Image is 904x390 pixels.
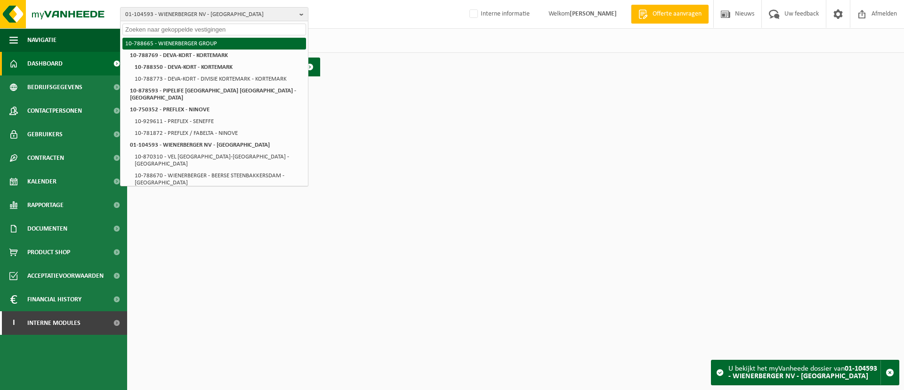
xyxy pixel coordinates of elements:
[27,146,64,170] span: Contracten
[135,64,233,70] strong: 10-788350 - DEVA-KORT - KORTEMARK
[468,7,530,21] label: Interne informatie
[120,7,308,21] button: 01-104593 - WIENERBERGER NV - [GEOGRAPHIC_DATA]
[125,8,296,22] span: 01-104593 - WIENERBERGER NV - [GEOGRAPHIC_DATA]
[728,360,880,385] div: U bekijkt het myVanheede dossier van
[27,264,104,288] span: Acceptatievoorwaarden
[132,116,306,127] li: 10-929611 - PREFLEX - SENEFFE
[122,38,306,50] li: 10-788665 - WIENERBERGER GROUP
[132,151,306,170] li: 10-870310 - VEL [GEOGRAPHIC_DATA]-[GEOGRAPHIC_DATA] - [GEOGRAPHIC_DATA]
[650,9,704,19] span: Offerte aanvragen
[130,107,210,113] strong: 10-750352 - PREFLEX - NINOVE
[27,217,67,241] span: Documenten
[130,88,296,101] strong: 10-878593 - PIPELIFE [GEOGRAPHIC_DATA] [GEOGRAPHIC_DATA] - [GEOGRAPHIC_DATA]
[27,288,81,311] span: Financial History
[27,193,64,217] span: Rapportage
[570,10,617,17] strong: [PERSON_NAME]
[122,24,306,35] input: Zoeken naar gekoppelde vestigingen
[132,170,306,189] li: 10-788670 - WIENERBERGER - BEERSE STEENBAKKERSDAM - [GEOGRAPHIC_DATA]
[27,170,56,193] span: Kalender
[27,123,63,146] span: Gebruikers
[132,73,306,85] li: 10-788773 - DEVA-KORT - DIVISIE KORTEMARK - KORTEMARK
[9,311,18,335] span: I
[631,5,709,24] a: Offerte aanvragen
[27,99,82,123] span: Contactpersonen
[27,52,63,75] span: Dashboard
[728,365,877,380] strong: 01-104593 - WIENERBERGER NV - [GEOGRAPHIC_DATA]
[130,52,228,58] strong: 10-788769 - DEVA-KORT - KORTEMARK
[27,241,70,264] span: Product Shop
[27,75,82,99] span: Bedrijfsgegevens
[132,127,306,139] li: 10-781872 - PREFLEX / FABELTA - NINOVE
[27,311,81,335] span: Interne modules
[130,142,270,148] strong: 01-104593 - WIENERBERGER NV - [GEOGRAPHIC_DATA]
[27,28,56,52] span: Navigatie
